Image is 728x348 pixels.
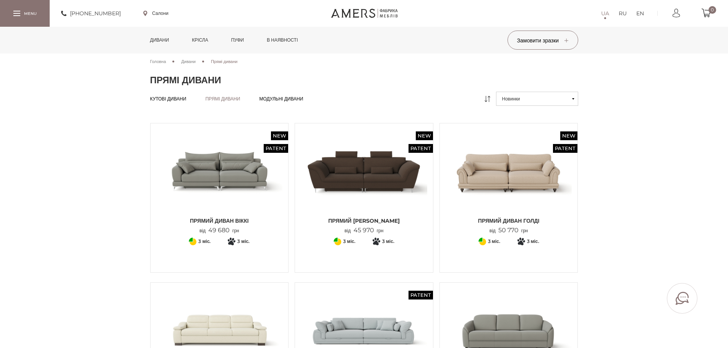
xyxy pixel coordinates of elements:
[560,131,577,140] span: New
[150,74,578,86] h1: Прямі дивани
[61,9,121,18] a: [PHONE_NUMBER]
[144,27,175,53] a: Дивани
[181,58,196,65] a: Дивани
[198,237,211,246] span: 3 міс.
[156,217,283,225] span: Прямий диван ВІККІ
[150,58,166,65] a: Головна
[259,96,303,102] a: Модульні дивани
[345,227,384,234] p: від грн
[496,92,578,106] button: Новинки
[199,227,239,234] p: від грн
[237,237,250,246] span: 3 міс.
[343,237,355,246] span: 3 міс.
[507,31,578,50] button: Замовити зразки
[264,144,288,153] span: Patent
[351,227,377,234] span: 45 970
[301,217,427,225] span: Прямий [PERSON_NAME]
[409,144,433,153] span: Patent
[150,96,186,102] a: Кутові дивани
[143,10,169,17] a: Салони
[709,6,716,14] span: 0
[261,27,303,53] a: в наявності
[409,291,433,299] span: Patent
[446,217,572,225] span: Прямий диван ГОЛДІ
[490,227,528,234] p: від грн
[382,237,394,246] span: 3 міс.
[636,9,644,18] a: EN
[601,9,609,18] a: UA
[416,131,433,140] span: New
[206,227,232,234] span: 49 680
[619,9,627,18] a: RU
[446,129,572,234] a: New Patent Прямий диван ГОЛДІ Прямий диван ГОЛДІ Прямий диван ГОЛДІ від50 770грн
[181,59,196,64] span: Дивани
[496,227,521,234] span: 50 770
[517,37,568,44] span: Замовити зразки
[271,131,288,140] span: New
[488,237,500,246] span: 3 міс.
[301,129,427,234] a: New Patent Прямий Диван Грейсі Прямий Диван Грейсі Прямий [PERSON_NAME] від45 970грн
[225,27,250,53] a: Пуфи
[527,237,539,246] span: 3 міс.
[553,144,577,153] span: Patent
[156,129,283,234] a: New Patent Прямий диван ВІККІ Прямий диван ВІККІ Прямий диван ВІККІ від49 680грн
[186,27,214,53] a: Крісла
[150,59,166,64] span: Головна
